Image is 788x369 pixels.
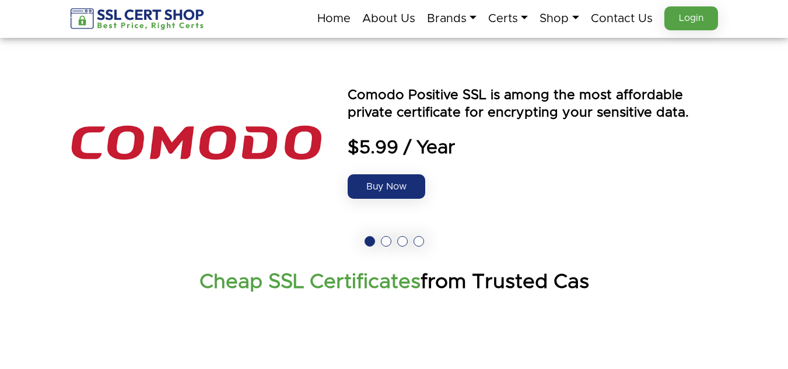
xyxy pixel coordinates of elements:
[362,6,415,31] a: About Us
[540,6,579,31] a: Shop
[71,8,205,30] img: sslcertshop-logo
[664,6,718,30] a: Login
[591,6,653,31] a: Contact Us
[348,174,425,199] a: Buy Now
[199,272,421,292] strong: Cheap SSL Certificates
[348,87,718,122] p: Comodo Positive SSL is among the most affordable private certificate for encrypting your sensitiv...
[71,55,321,230] img: the positive ssl logo is shown above an orange and blue text that says power by seo
[348,136,718,160] span: $5.99 / Year
[317,6,351,31] a: Home
[427,6,477,31] a: Brands
[488,6,528,31] a: Certs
